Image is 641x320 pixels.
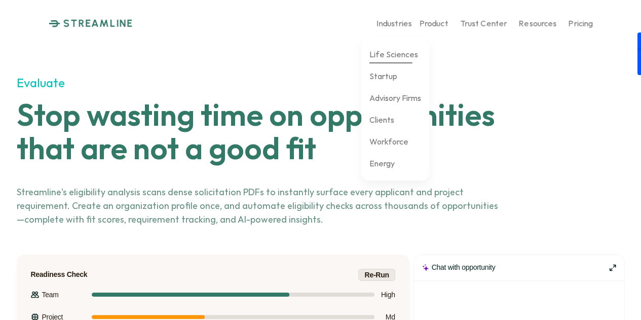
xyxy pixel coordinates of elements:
h3: Stop wasting time on opportunities that are not a good fit [17,98,497,165]
p: Life Sciences [369,49,418,59]
a: Advisory Firms [369,89,421,107]
a: Life Sciences [369,46,418,63]
p: Clients [369,115,394,124]
a: Energy [369,155,395,172]
a: Trust Center [460,15,507,32]
a: Startup [369,67,397,85]
p: Chat with opportunity [432,263,496,272]
a: Clients [369,111,394,129]
p: Workforce [369,136,408,146]
a: Resources [519,15,556,32]
p: Re-Run [364,268,389,281]
a: STREAMLINE [49,17,133,29]
p: STREAMLINE [63,17,133,29]
p: Readiness Check [31,270,88,279]
p: Startup [369,71,397,81]
p: Trust Center [460,18,507,28]
p: Team [42,288,59,301]
a: Pricing [569,15,592,32]
p: Product [420,18,448,28]
p: Pricing [569,18,592,28]
p: Advisory Firms [369,93,421,102]
p: Resources [519,18,556,28]
p: Energy [369,158,395,168]
p: Streamline's eligibility analysis scans dense solicitation PDFs to instantly surface every applic... [17,185,503,226]
p: High [380,288,395,301]
a: Workforce [369,133,408,151]
h3: Evaluate [17,76,474,89]
p: Industries [376,18,411,28]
